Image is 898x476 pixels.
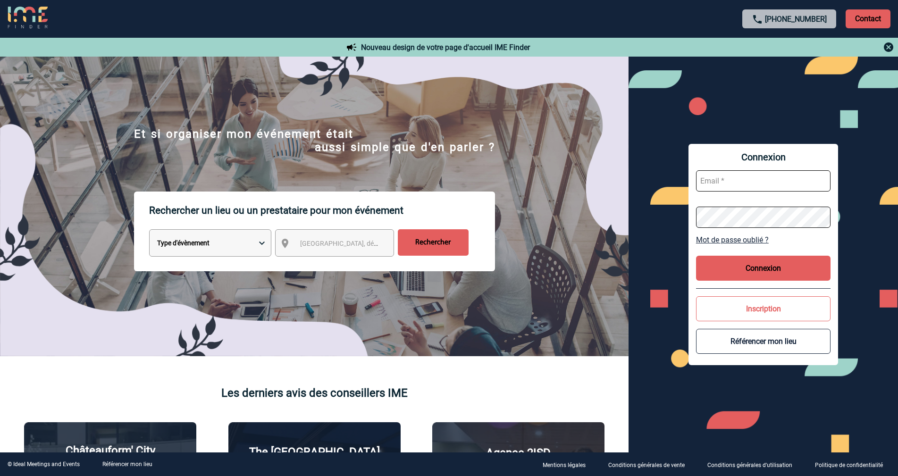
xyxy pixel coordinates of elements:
p: Châteauform' City [GEOGRAPHIC_DATA] [32,444,189,470]
a: Politique de confidentialité [807,460,898,469]
p: The [GEOGRAPHIC_DATA] [249,445,380,459]
p: Politique de confidentialité [815,462,883,468]
input: Email * [696,170,831,192]
a: Conditions générales de vente [601,460,700,469]
a: Conditions générales d'utilisation [700,460,807,469]
p: Agence 2ISD [486,446,551,459]
a: Mot de passe oublié ? [696,235,831,244]
a: Mentions légales [535,460,601,469]
p: Conditions générales d'utilisation [707,462,792,468]
a: Référencer mon lieu [102,461,152,468]
p: Contact [846,9,890,28]
span: [GEOGRAPHIC_DATA], département, région... [300,240,431,247]
p: Mentions légales [543,462,586,468]
p: Conditions générales de vente [608,462,685,468]
input: Rechercher [398,229,469,256]
button: Référencer mon lieu [696,329,831,354]
div: © Ideal Meetings and Events [8,461,80,468]
p: Rechercher un lieu ou un prestataire pour mon événement [149,192,495,229]
a: [PHONE_NUMBER] [765,15,827,24]
button: Inscription [696,296,831,321]
img: call-24-px.png [752,14,763,25]
span: Connexion [696,151,831,163]
button: Connexion [696,256,831,281]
